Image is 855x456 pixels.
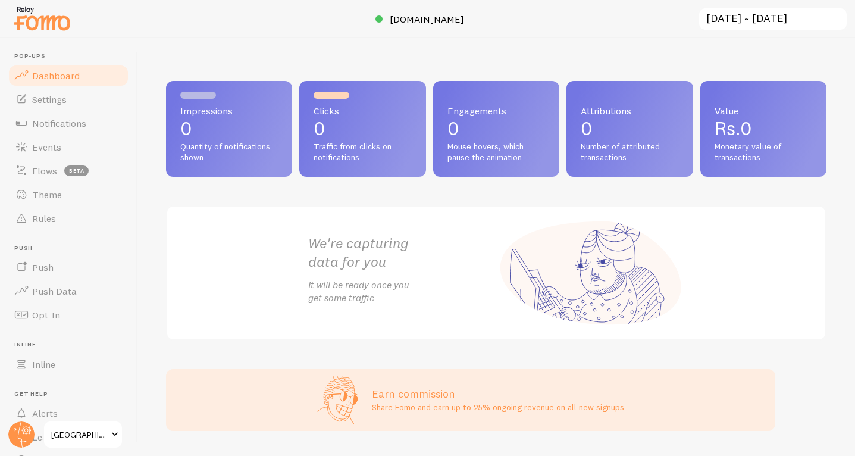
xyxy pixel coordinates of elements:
p: It will be ready once you get some traffic [308,278,496,305]
span: Settings [32,93,67,105]
span: Number of attributed transactions [581,142,678,163]
span: Rules [32,213,56,224]
span: Value [715,106,812,115]
span: Flows [32,165,57,177]
h2: We're capturing data for you [308,234,496,271]
span: Rs.0 [715,117,752,140]
span: Dashboard [32,70,80,82]
a: Inline [7,352,130,376]
a: Flows beta [7,159,130,183]
p: 0 [314,119,411,138]
a: Push Data [7,279,130,303]
a: Events [7,135,130,159]
span: Push Data [32,285,77,297]
span: Opt-In [32,309,60,321]
p: Share Fomo and earn up to 25% ongoing revenue on all new signups [372,401,624,413]
a: Settings [7,88,130,111]
span: Clicks [314,106,411,115]
span: Impressions [180,106,278,115]
p: 0 [581,119,678,138]
a: [GEOGRAPHIC_DATA] [43,420,123,449]
span: Inline [32,358,55,370]
a: Alerts [7,401,130,425]
span: Inline [14,341,130,349]
span: [GEOGRAPHIC_DATA] [51,427,108,442]
a: Rules [7,207,130,230]
a: Theme [7,183,130,207]
span: beta [64,165,89,176]
a: Dashboard [7,64,130,88]
span: Pop-ups [14,52,130,60]
span: Quantity of notifications shown [180,142,278,163]
p: 0 [180,119,278,138]
span: Traffic from clicks on notifications [314,142,411,163]
span: Monetary value of transactions [715,142,812,163]
h3: Earn commission [372,387,624,401]
span: Push [14,245,130,252]
span: Theme [32,189,62,201]
p: 0 [447,119,545,138]
a: Notifications [7,111,130,135]
a: Push [7,255,130,279]
span: Get Help [14,391,130,398]
span: Notifications [32,117,86,129]
span: Events [32,141,61,153]
span: Push [32,261,54,273]
img: fomo-relay-logo-orange.svg [12,3,72,33]
span: Attributions [581,106,678,115]
a: Opt-In [7,303,130,327]
span: Engagements [447,106,545,115]
span: Alerts [32,407,58,419]
span: Mouse hovers, which pause the animation [447,142,545,163]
